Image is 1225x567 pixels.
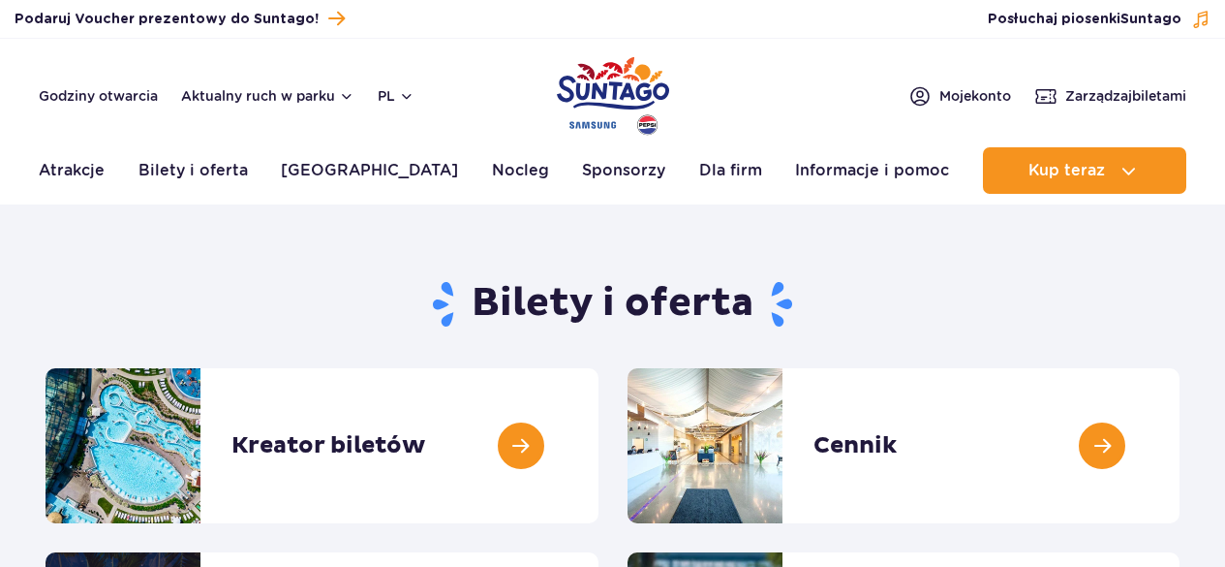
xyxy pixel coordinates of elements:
a: Park of Poland [557,48,669,138]
span: Posłuchaj piosenki [988,10,1181,29]
a: Zarządzajbiletami [1034,84,1186,108]
a: Atrakcje [39,147,105,194]
span: Suntago [1120,13,1181,26]
a: Podaruj Voucher prezentowy do Suntago! [15,6,345,32]
h1: Bilety i oferta [46,279,1179,330]
a: Sponsorzy [582,147,665,194]
span: Moje konto [939,86,1011,106]
a: Dla firm [699,147,762,194]
a: Mojekonto [908,84,1011,108]
a: Godziny otwarcia [39,86,158,106]
span: Zarządzaj biletami [1065,86,1186,106]
button: Aktualny ruch w parku [181,88,354,104]
span: Kup teraz [1028,162,1105,179]
a: Informacje i pomoc [795,147,949,194]
a: Nocleg [492,147,549,194]
button: Kup teraz [983,147,1186,194]
a: Bilety i oferta [138,147,248,194]
span: Podaruj Voucher prezentowy do Suntago! [15,10,319,29]
a: [GEOGRAPHIC_DATA] [281,147,458,194]
button: pl [378,86,414,106]
button: Posłuchaj piosenkiSuntago [988,10,1210,29]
